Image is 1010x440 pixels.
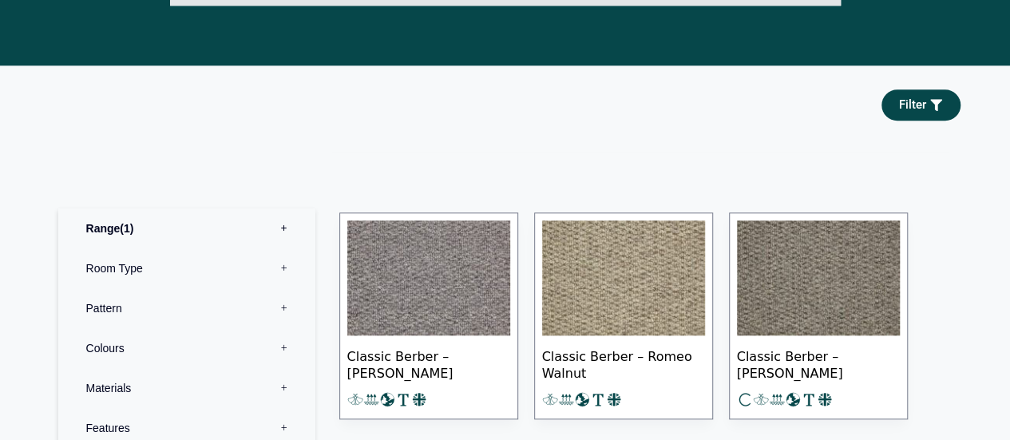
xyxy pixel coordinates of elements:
[729,212,908,419] a: Classic Berber – [PERSON_NAME]
[881,89,960,121] a: Filter
[120,222,133,235] span: 1
[70,288,303,328] label: Pattern
[542,335,705,391] span: Classic Berber – Romeo Walnut
[70,328,303,368] label: Colours
[70,248,303,288] label: Room Type
[70,208,303,248] label: Range
[339,212,518,419] a: Classic Berber – [PERSON_NAME]
[347,335,510,391] span: Classic Berber – [PERSON_NAME]
[542,220,705,335] img: Classic Berber Romeo Walnut
[70,368,303,408] label: Materials
[899,99,926,111] span: Filter
[534,212,713,419] a: Classic Berber – Romeo Walnut
[347,220,510,335] img: Classic Berber Romeo Anvil
[737,335,900,391] span: Classic Berber – [PERSON_NAME]
[737,220,900,335] img: Classic Berber Romeo Slate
